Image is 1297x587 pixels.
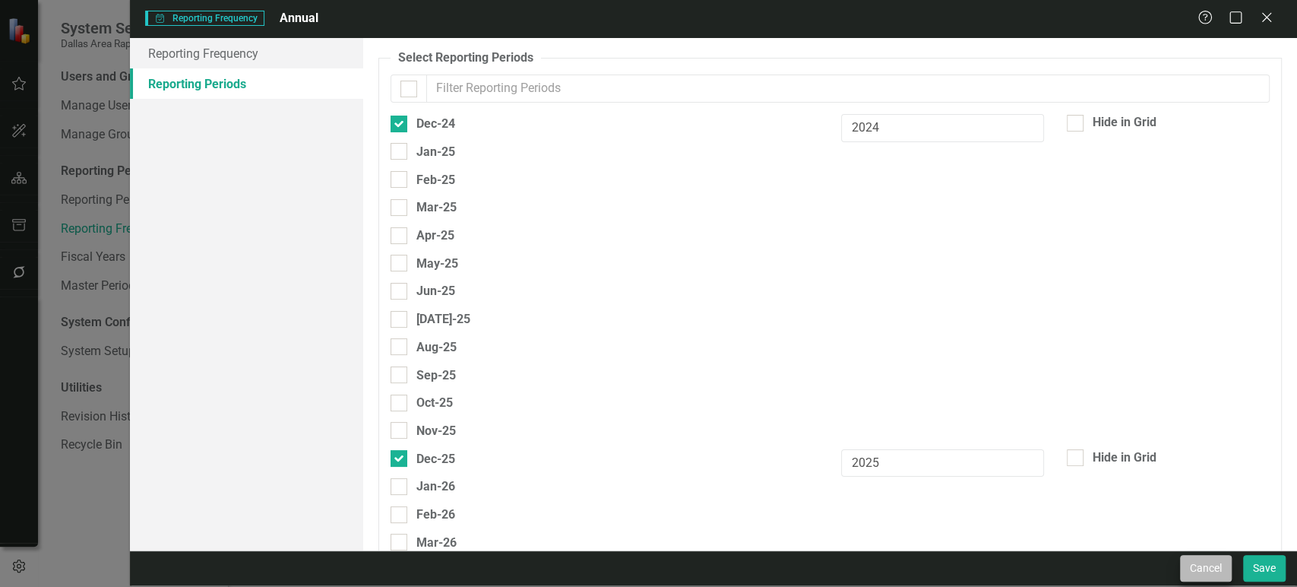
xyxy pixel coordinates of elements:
[416,449,455,468] div: Dec-25
[416,533,457,552] div: Mar-26
[130,38,363,68] a: Reporting Frequency
[416,421,456,440] div: Nov-25
[416,281,455,300] div: Jun-25
[416,142,455,161] div: Jan-25
[1093,114,1156,132] div: Hide in Grid
[280,11,318,25] span: Annual
[426,75,1270,103] input: Filter Reporting Periods
[841,114,1044,142] input: Dec-24
[416,393,453,412] div: Oct-25
[130,68,363,99] a: Reporting Periods
[416,198,457,217] div: Mar-25
[416,114,455,133] div: Dec-24
[416,338,457,357] div: Aug-25
[391,49,541,67] legend: Select Reporting Periods
[416,477,455,496] div: Jan-26
[416,254,458,273] div: May-25
[841,449,1044,478] input: Dec-25
[1093,449,1156,467] div: Hide in Grid
[1180,555,1232,582] button: Cancel
[416,170,455,189] div: Feb-25
[1243,555,1286,582] button: Save
[416,505,455,524] div: Feb-26
[416,226,454,245] div: Apr-25
[416,366,456,385] div: Sep-25
[416,309,470,328] div: [DATE]-25
[145,11,264,26] span: Reporting Frequency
